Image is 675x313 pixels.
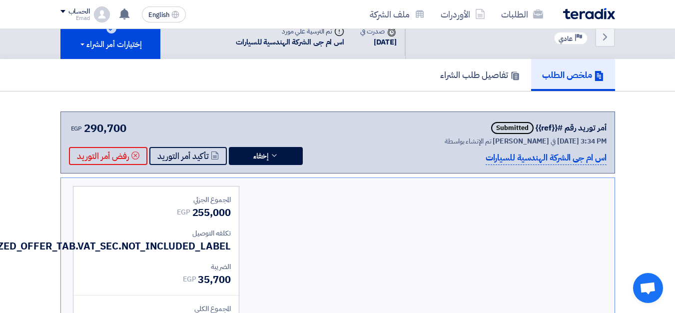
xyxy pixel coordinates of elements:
img: profile_test.png [94,6,110,22]
a: Open chat [633,273,663,303]
div: تكلفه التوصيل [81,228,231,238]
img: Teradix logo [563,8,615,19]
button: تأكيد أمر التوريد [149,147,227,165]
span: تم الإنشاء بواسطة [445,136,491,146]
div: [DATE] [360,36,396,48]
a: ملف الشركة [362,2,433,26]
span: [DATE] 3:34 PM [557,136,607,146]
button: إخفاء [229,147,303,165]
span: 35,700 [198,272,230,287]
a: الأوردرات [433,2,493,26]
p: اس ام جى الشركة الهندسية للسيارات [486,151,607,165]
div: Emad [60,15,90,21]
h5: ملخص الطلب [542,69,604,80]
span: EGP [183,274,196,284]
span: English [148,11,169,18]
div: الحساب [68,7,90,16]
a: الطلبات [493,2,551,26]
button: رفض أمر التوريد [69,147,147,165]
div: أمر توريد رقم #{{ref}} [536,122,607,134]
div: إختيارات أمر الشراء [78,38,142,50]
span: 290,700 [84,120,126,136]
a: ملخص الطلب [531,59,615,91]
a: تفاصيل طلب الشراء [429,59,531,91]
div: اس ام جى الشركة الهندسية للسيارات [236,36,344,48]
span: EGP [71,124,82,133]
span: 255,000 [192,205,231,220]
span: في [551,136,556,146]
button: English [142,6,186,22]
span: EGP [177,207,190,217]
h5: تفاصيل طلب الشراء [440,69,520,80]
div: المجموع الجزئي [81,194,231,205]
span: [PERSON_NAME] [493,136,549,146]
span: Submitted [491,122,534,134]
span: عادي [559,34,573,43]
div: تم الترسية علي مورد [236,26,344,36]
div: الضريبة [81,261,231,272]
button: إختيارات أمر الشراء [60,14,160,59]
div: صدرت في [360,26,396,36]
